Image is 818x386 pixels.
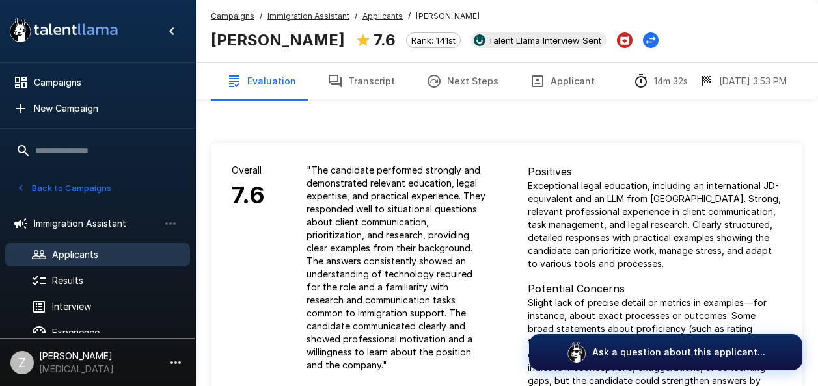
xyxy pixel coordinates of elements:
button: Change Stage [643,32,659,48]
p: Exceptional legal education, including an international JD-equivalent and an LLM from [GEOGRAPHIC... [528,179,782,270]
p: Potential Concerns [528,281,782,296]
p: 14m 32s [654,75,688,88]
p: Ask a question about this applicant... [592,346,765,359]
button: Evaluation [211,63,312,99]
button: Applicant [514,63,610,99]
img: logo_glasses@2x.png [566,342,587,363]
p: Overall [232,164,265,177]
p: [DATE] 3:53 PM [719,75,787,88]
h6: 7.6 [232,177,265,214]
span: Rank: 141st [407,35,460,45]
button: Transcript [312,63,411,99]
b: [PERSON_NAME] [211,31,345,49]
button: Archive Applicant [617,32,633,48]
div: The time between starting and completing the interview [633,73,688,89]
button: Ask a question about this applicant... [529,334,802,370]
span: Talent Llama Interview Sent [483,35,607,45]
button: Next Steps [411,63,514,99]
p: Positives [528,164,782,179]
p: " The candidate performed strongly and demonstrated relevant education, legal expertise, and prac... [307,164,486,372]
div: The date and time when the interview was completed [698,73,787,89]
div: View profile in UKG [471,32,607,48]
img: ukg_logo.jpeg [474,34,485,46]
b: 7.6 [374,31,396,49]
